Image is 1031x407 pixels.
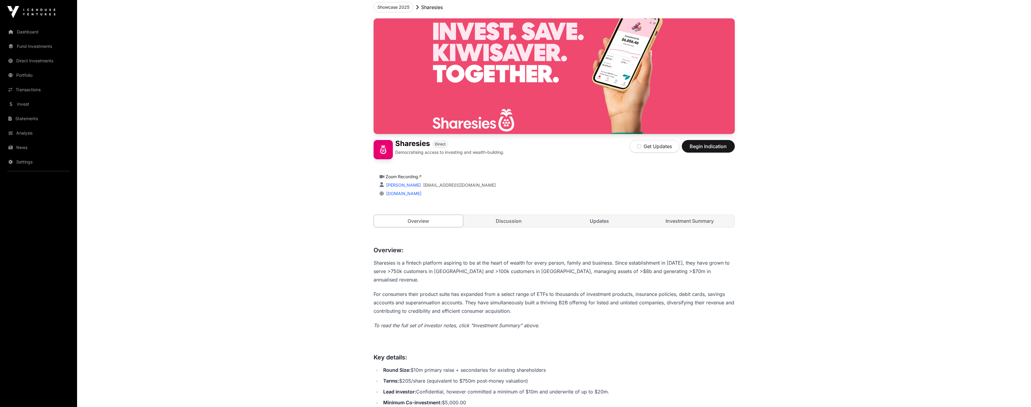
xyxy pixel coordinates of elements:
[384,191,421,196] a: [DOMAIN_NAME]
[381,377,735,385] li: $205/share (equivalent to $750m post-money valuation)
[629,140,679,153] button: Get Updates
[5,141,72,154] a: News
[374,215,734,227] nav: Tabs
[386,174,421,179] a: Zoom Recording
[1001,378,1031,407] iframe: Chat Widget
[555,215,644,227] a: Updates
[5,155,72,169] a: Settings
[374,290,735,315] p: For consumers their product suite has expanded from a select range of ETFs to thousands of invest...
[383,367,411,373] strong: Round Size:
[682,140,735,153] button: Begin Indication
[435,142,446,147] span: Direct
[395,140,430,148] h1: Sharesies
[383,389,415,395] strong: Lead investor
[374,353,735,362] h3: Key details:
[5,126,72,140] a: Analysis
[381,398,735,407] li: $5,000.00
[383,399,442,405] strong: Minimum Co-investment:
[374,259,735,284] p: Sharesies is a fintech platform aspiring to be at the heart of wealth for every person, family an...
[464,215,554,227] a: Discussion
[395,149,504,155] p: Democratising access to investing and wealth-building.
[374,140,393,159] img: Sharesies
[381,387,735,396] li: Confidential, however committed a minimum of $10m and underwrite of up to $20m.
[374,215,464,227] a: Overview
[5,112,72,125] a: Statements
[5,54,72,67] a: Direct Investments
[689,143,727,150] span: Begin Indication
[374,245,735,255] h3: Overview:
[383,378,399,384] strong: Terms:
[423,182,496,188] a: [EMAIL_ADDRESS][DOMAIN_NAME]
[415,389,416,395] strong: :
[385,182,421,188] a: [PERSON_NAME]
[5,40,72,53] a: Fund Investments
[7,6,55,18] img: Icehouse Ventures Logo
[381,366,735,374] li: $10m primary raise + secondaries for existing shareholders
[374,322,539,328] em: To read the full set of investor notes, click "Investment Summary" above.
[5,25,72,39] a: Dashboard
[5,83,72,96] a: Transactions
[374,18,735,134] img: Sharesies
[5,98,72,111] a: Invest
[645,215,734,227] a: Investment Summary
[5,69,72,82] a: Portfolio
[374,2,413,12] button: Showcase 2025
[421,4,443,11] p: Sharesies
[682,146,735,152] a: Begin Indication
